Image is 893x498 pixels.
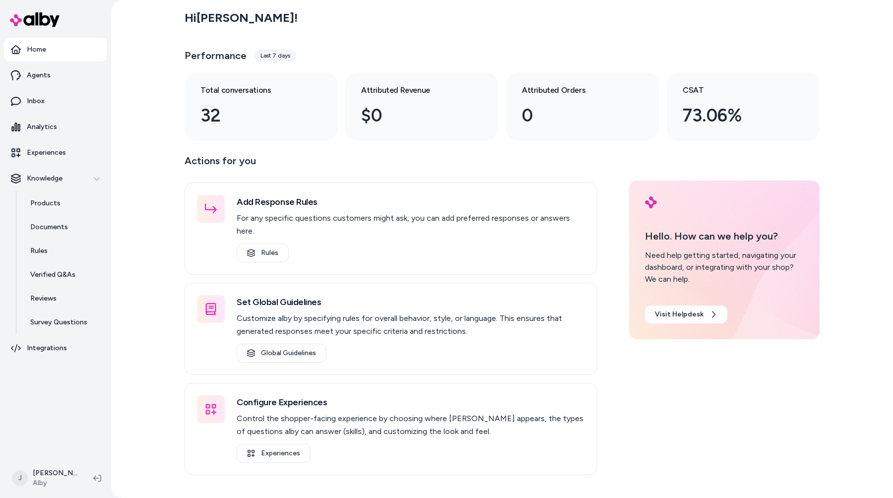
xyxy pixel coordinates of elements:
[4,167,107,190] button: Knowledge
[20,215,107,239] a: Documents
[645,229,804,244] p: Hello. How can we help you?
[30,222,68,232] p: Documents
[361,102,466,129] div: $0
[6,462,85,494] button: J[PERSON_NAME]Alby
[20,311,107,334] a: Survey Questions
[20,263,107,287] a: Verified Q&As
[12,470,28,486] span: J
[4,63,107,87] a: Agents
[4,141,107,165] a: Experiences
[237,312,585,338] p: Customize alby by specifying rules for overall behavior, style, or language. This ensures that ge...
[20,191,107,215] a: Products
[667,72,820,141] a: CSAT 73.06%
[4,89,107,113] a: Inbox
[30,270,75,280] p: Verified Q&As
[237,212,585,238] p: For any specific questions customers might ask, you can add preferred responses or answers here.
[237,412,585,438] p: Control the shopper-facing experience by choosing where [PERSON_NAME] appears, the types of quest...
[237,295,585,309] h3: Set Global Guidelines
[185,10,298,25] h2: Hi [PERSON_NAME] !
[30,294,57,304] p: Reviews
[522,102,627,129] div: 0
[200,102,306,129] div: 32
[237,395,585,409] h3: Configure Experiences
[645,196,657,208] img: alby Logo
[506,72,659,141] a: Attributed Orders 0
[185,153,597,177] p: Actions for you
[30,198,61,208] p: Products
[237,344,326,363] a: Global Guidelines
[185,49,247,62] h3: Performance
[27,174,63,184] p: Knowledge
[4,115,107,139] a: Analytics
[20,287,107,311] a: Reviews
[237,244,289,262] a: Rules
[522,84,627,96] h3: Attributed Orders
[10,12,60,27] img: alby Logo
[27,45,46,55] p: Home
[27,96,45,106] p: Inbox
[200,84,306,96] h3: Total conversations
[361,84,466,96] h3: Attributed Revenue
[27,70,51,80] p: Agents
[4,38,107,62] a: Home
[683,84,788,96] h3: CSAT
[30,246,48,256] p: Rules
[683,102,788,129] div: 73.06%
[27,148,66,158] p: Experiences
[255,50,296,62] div: Last 7 days
[33,468,77,478] p: [PERSON_NAME]
[30,317,87,327] p: Survey Questions
[645,306,727,323] a: Visit Helpdesk
[237,195,585,209] h3: Add Response Rules
[27,122,57,132] p: Analytics
[185,72,337,141] a: Total conversations 32
[4,336,107,360] a: Integrations
[237,444,311,463] a: Experiences
[33,478,77,488] span: Alby
[20,239,107,263] a: Rules
[345,72,498,141] a: Attributed Revenue $0
[645,249,804,285] div: Need help getting started, navigating your dashboard, or integrating with your shop? We can help.
[27,343,67,353] p: Integrations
